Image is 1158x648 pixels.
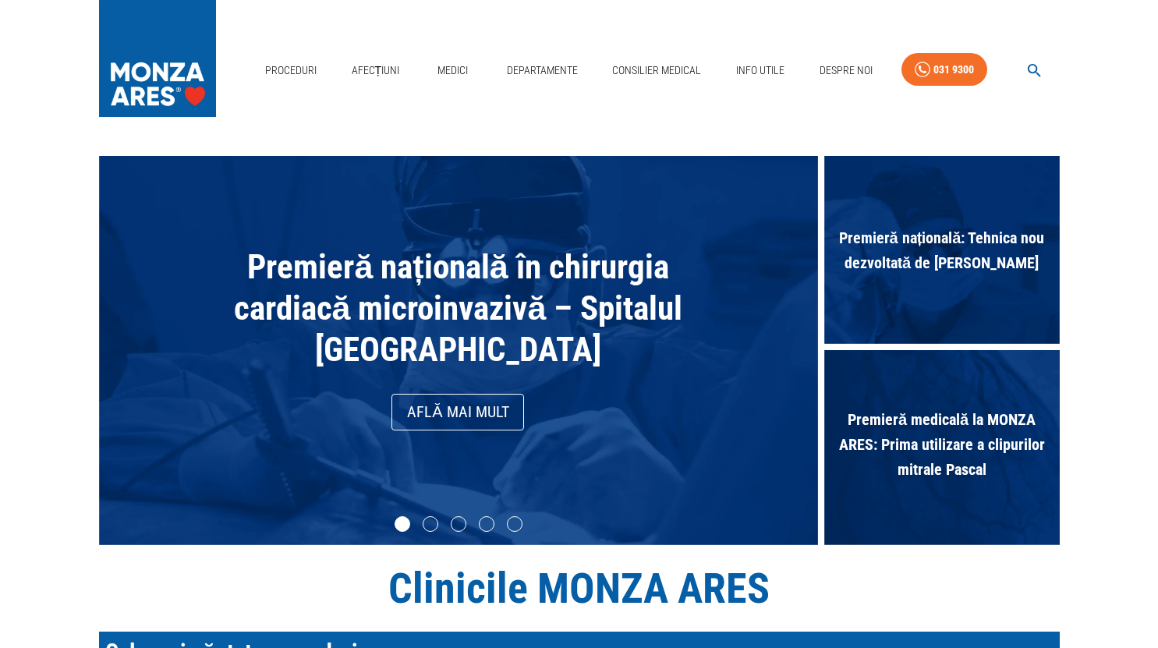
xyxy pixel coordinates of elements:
[423,516,438,532] li: slide item 2
[479,516,494,532] li: slide item 4
[824,399,1060,490] span: Premieră medicală la MONZA ARES: Prima utilizare a clipurilor mitrale Pascal
[813,55,879,87] a: Despre Noi
[824,218,1060,283] span: Premieră națională: Tehnica nou dezvoltată de [PERSON_NAME]
[507,516,522,532] li: slide item 5
[451,516,466,532] li: slide item 3
[259,55,323,87] a: Proceduri
[901,53,987,87] a: 031 9300
[345,55,406,87] a: Afecțiuni
[933,60,974,80] div: 031 9300
[824,156,1060,350] div: Premieră națională: Tehnica nou dezvoltată de [PERSON_NAME]
[824,350,1060,544] div: Premieră medicală la MONZA ARES: Prima utilizare a clipurilor mitrale Pascal
[234,247,683,369] span: Premieră națională în chirurgia cardiacă microinvazivă – Spitalul [GEOGRAPHIC_DATA]
[501,55,584,87] a: Departamente
[99,564,1060,613] h1: Clinicile MONZA ARES
[606,55,707,87] a: Consilier Medical
[391,394,524,430] a: Află mai mult
[428,55,478,87] a: Medici
[730,55,791,87] a: Info Utile
[395,516,410,532] li: slide item 1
